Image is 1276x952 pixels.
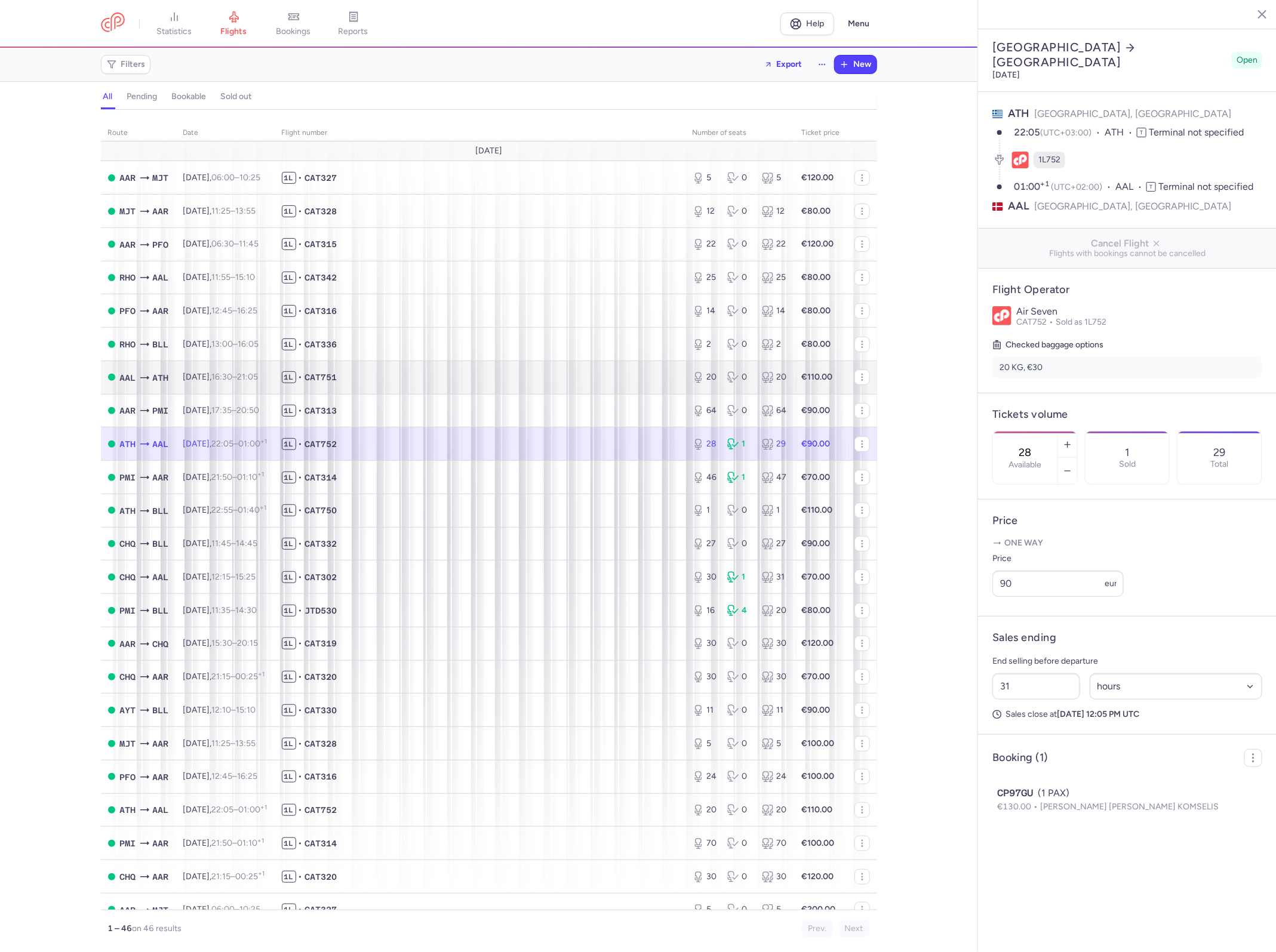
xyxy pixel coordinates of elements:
p: Air Seven [1016,306,1262,317]
span: – [212,671,265,682]
a: bookings [264,11,324,37]
sup: +1 [259,670,265,678]
span: AAR [153,304,169,318]
span: AAL [1008,199,1029,214]
span: CHQ [120,670,136,683]
p: 1 [1125,446,1129,458]
span: [GEOGRAPHIC_DATA], [GEOGRAPHIC_DATA] [1034,199,1231,214]
span: • [299,272,303,284]
div: 12 [693,205,718,217]
p: Sold [1119,460,1136,469]
span: BLL [153,338,169,351]
span: – [212,272,256,282]
div: 0 [727,305,752,317]
strong: €90.00 [802,405,831,415]
span: AAR [120,404,136,417]
label: Available [1008,460,1041,470]
strong: €80.00 [802,605,831,615]
strong: €80.00 [802,206,831,216]
time: 06:30 [212,239,235,249]
span: 1L [282,704,296,716]
span: [DATE], [183,605,257,615]
span: PMI [120,604,136,617]
span: Sold as 1L752 [1056,317,1106,327]
span: – [212,306,258,316]
sup: +1 [260,504,267,512]
span: • [299,504,303,516]
time: 01:40 [238,505,267,515]
span: PMI [153,404,169,417]
div: 25 [693,272,718,284]
span: • [299,338,303,350]
time: 20:50 [237,405,260,415]
span: • [299,571,303,583]
div: 20 [693,371,718,383]
span: CAT330 [305,704,337,716]
span: • [299,405,303,417]
span: • [299,438,303,450]
span: • [299,671,303,683]
span: [PERSON_NAME] [PERSON_NAME] KOMSELIS [1040,802,1219,812]
div: 0 [727,637,752,649]
a: CitizenPlane red outlined logo [101,13,125,35]
img: Air Seven logo [992,306,1011,325]
span: 1L [282,538,296,550]
div: 12 [762,205,787,217]
span: Flights with bookings cannot be cancelled [988,249,1267,258]
div: 1 [727,438,752,450]
time: 17:35 [212,405,232,415]
span: 1L [282,238,296,250]
div: 47 [762,472,787,483]
label: Price [992,552,1124,566]
time: 12:45 [212,306,233,316]
h4: Tickets volume [992,408,1262,421]
th: date [176,124,275,142]
span: Open [1237,54,1257,66]
strong: €80.00 [802,272,831,282]
time: 13:00 [212,339,233,349]
button: Export [757,55,810,74]
h2: [GEOGRAPHIC_DATA] [GEOGRAPHIC_DATA] [992,40,1227,70]
span: AAR [153,670,169,683]
span: [DATE], [183,572,256,582]
strong: €80.00 [802,306,831,316]
span: CAT302 [305,571,337,583]
span: 1L [282,605,296,617]
div: 11 [693,704,718,716]
span: [DATE], [183,206,256,216]
time: 16:05 [238,339,259,349]
span: 1L [282,438,296,450]
time: 01:10 [238,472,265,482]
span: CAT327 [305,172,337,184]
span: [DATE], [183,671,265,682]
span: 1L [282,472,296,483]
span: AAL [153,438,169,451]
div: 30 [762,671,787,683]
span: [DATE], [183,638,259,648]
div: 27 [693,538,718,550]
div: 11 [762,704,787,716]
h4: Sales ending [992,631,1056,645]
strong: €90.00 [802,538,831,549]
span: MJT [153,171,169,184]
span: CHQ [120,537,136,550]
span: • [299,538,303,550]
span: CAT319 [305,637,337,649]
div: 0 [727,172,752,184]
p: Total [1211,460,1229,469]
div: 2 [693,338,718,350]
span: (UTC+03:00) [1040,128,1091,138]
span: 1L [282,338,296,350]
span: • [299,472,303,483]
span: ATH [153,371,169,384]
div: 0 [727,338,752,350]
span: • [299,637,303,649]
p: End selling before departure [992,654,1262,668]
div: 0 [727,704,752,716]
input: --- [992,571,1124,597]
span: T [1146,182,1156,192]
span: bookings [276,26,311,37]
span: 1L [282,671,296,683]
span: Cancel Flight [988,238,1267,249]
span: – [212,206,256,216]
